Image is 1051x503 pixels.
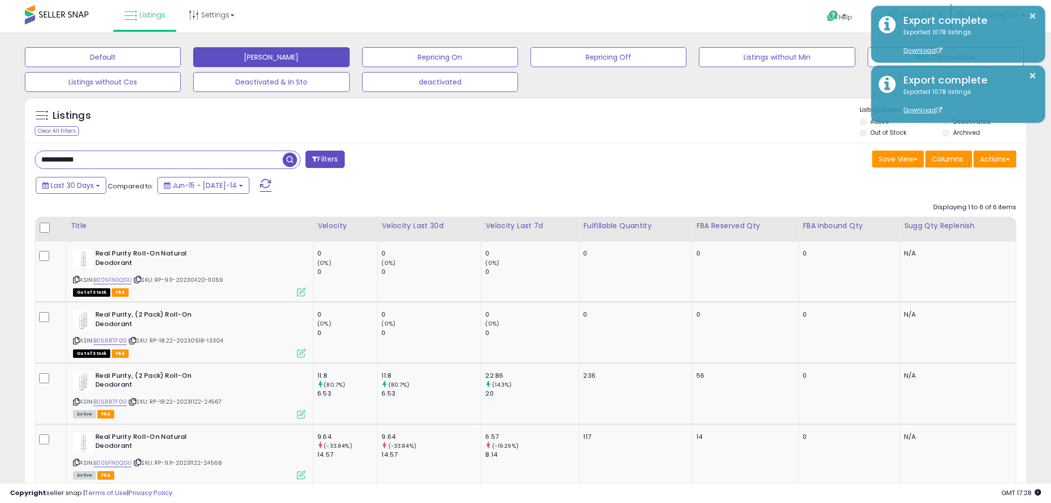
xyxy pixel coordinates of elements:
[317,267,377,276] div: 0
[803,310,892,319] div: 0
[305,151,344,168] button: Filters
[317,320,331,328] small: (0%)
[492,442,519,450] small: (-19.29%)
[133,459,222,467] span: | SKU: RP-9.11-20231122-24568
[803,371,892,380] div: 0
[826,10,839,22] i: Get Help
[317,329,377,337] div: 0
[868,47,1024,67] button: Non Competitive
[95,371,216,392] b: Real Purity, (2 Pack) Roll-On Deodorant
[193,72,349,92] button: Deactivated & In Sto
[485,310,579,319] div: 0
[932,154,963,164] span: Columns
[381,249,481,258] div: 0
[10,488,46,498] strong: Copyright
[36,177,106,194] button: Last 30 Days
[896,13,1038,28] div: Export complete
[381,310,481,319] div: 0
[485,259,499,267] small: (0%)
[974,151,1016,168] button: Actions
[10,489,172,498] div: seller snap | |
[1029,70,1037,82] button: ×
[485,249,579,258] div: 0
[317,221,373,231] div: Velocity
[73,471,96,480] span: All listings currently available for purchase on Amazon
[71,221,309,231] div: Title
[128,398,222,406] span: | SKU: RP-18.22-20231122-24567
[903,46,942,55] a: Download
[803,432,892,441] div: 0
[381,221,477,231] div: Velocity Last 30d
[112,288,129,297] span: FBA
[583,221,688,231] div: Fulfillable Quantity
[381,450,481,459] div: 14.57
[317,249,377,258] div: 0
[317,450,377,459] div: 14.57
[388,442,416,450] small: (-33.84%)
[696,310,791,319] div: 0
[485,320,499,328] small: (0%)
[896,87,1038,115] div: Exported 1078 listings.
[860,105,1026,115] p: Listing States:
[896,73,1038,87] div: Export complete
[381,371,481,380] div: 11.8
[904,221,1012,231] div: Sugg Qty Replenish
[73,432,93,452] img: 31A4gSucl6L._SL40_.jpg
[129,488,172,498] a: Privacy Policy
[95,310,216,331] b: Real Purity, (2 Pack) Roll-On Deodorant
[953,128,980,137] label: Archived
[51,180,94,190] span: Last 30 Days
[25,47,181,67] button: Default
[583,371,684,380] div: 236
[485,371,579,380] div: 22.86
[381,267,481,276] div: 0
[1029,10,1037,22] button: ×
[904,371,1008,380] div: N/A
[73,310,305,356] div: ASIN:
[388,381,410,389] small: (80.7%)
[128,336,223,344] span: | SKU: RP-18.22-20230518-13304
[25,72,181,92] button: Listings without Cos
[53,109,91,123] h5: Listings
[93,336,127,345] a: B01LR87F0G
[381,259,395,267] small: (0%)
[696,432,791,441] div: 14
[819,2,872,32] a: Help
[317,310,377,319] div: 0
[696,371,791,380] div: 56
[362,47,518,67] button: Repricing On
[381,389,481,398] div: 6.53
[73,371,93,391] img: 31Al79bCckL._SL40_.jpg
[95,432,216,453] b: Real Purity Roll-On Natural Deodorant
[93,398,127,406] a: B01LR87F0G
[324,381,345,389] small: (80.7%)
[317,371,377,380] div: 11.8
[133,276,223,284] span: | SKU: RP-9.11-20230420-11059
[485,329,579,337] div: 0
[73,249,93,269] img: 31A4gSucl6L._SL40_.jpg
[97,410,114,419] span: FBA
[839,13,852,21] span: Help
[317,389,377,398] div: 6.53
[699,47,855,67] button: Listings without Min
[485,432,579,441] div: 6.57
[583,432,684,441] div: 117
[530,47,686,67] button: Repricing Off
[317,432,377,441] div: 9.64
[485,267,579,276] div: 0
[583,310,684,319] div: 0
[108,181,153,191] span: Compared to:
[95,249,216,270] b: Real Purity Roll-On Natural Deodorant
[1001,488,1041,498] span: 2025-08-14 17:28 GMT
[73,349,110,358] span: All listings that are currently out of stock and unavailable for purchase on Amazon
[140,10,165,20] span: Listings
[492,381,512,389] small: (14.3%)
[73,249,305,295] div: ASIN:
[485,389,579,398] div: 20
[381,329,481,337] div: 0
[35,126,79,136] div: Clear All Filters
[362,72,518,92] button: deactivated
[93,459,132,467] a: B005FN0QGU
[803,249,892,258] div: 0
[903,106,942,114] a: Download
